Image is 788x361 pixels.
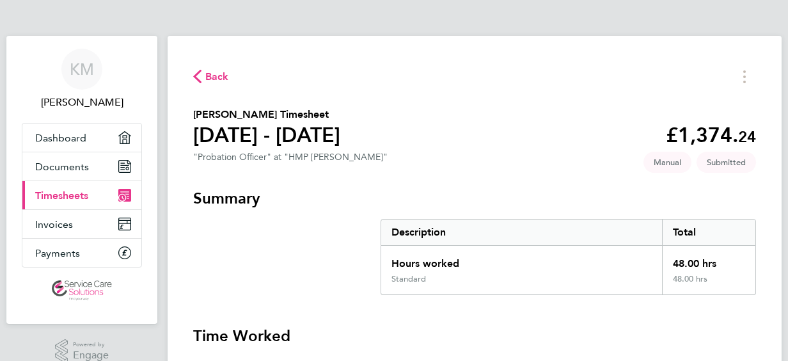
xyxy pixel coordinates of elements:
[6,36,157,324] nav: Main navigation
[643,152,691,173] span: This timesheet was manually created.
[193,107,340,122] h2: [PERSON_NAME] Timesheet
[22,95,142,110] span: Kelly Manning
[193,152,388,163] div: "Probation Officer" at "HMP [PERSON_NAME]"
[193,188,756,209] h3: Summary
[35,189,88,202] span: Timesheets
[733,67,756,86] button: Timesheets Menu
[391,274,426,284] div: Standard
[22,210,141,238] a: Invoices
[381,246,662,274] div: Hours worked
[662,220,755,245] div: Total
[22,280,142,301] a: Go to home page
[22,181,141,209] a: Timesheets
[35,247,80,259] span: Payments
[381,220,662,245] div: Description
[70,61,94,77] span: KM
[35,218,73,230] span: Invoices
[73,350,109,361] span: Engage
[193,326,756,346] h3: Time Worked
[35,132,86,144] span: Dashboard
[22,239,141,267] a: Payments
[697,152,756,173] span: This timesheet is Submitted.
[73,339,109,350] span: Powered by
[662,246,755,274] div: 48.00 hrs
[381,219,756,295] div: Summary
[35,161,89,173] span: Documents
[193,68,229,84] button: Back
[662,274,755,294] div: 48.00 hrs
[22,152,141,180] a: Documents
[52,280,112,301] img: servicecare-logo-retina.png
[205,69,229,84] span: Back
[193,122,340,148] h1: [DATE] - [DATE]
[666,123,756,147] app-decimal: £1,374.
[738,127,756,146] span: 24
[22,124,141,152] a: Dashboard
[22,49,142,110] a: KM[PERSON_NAME]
